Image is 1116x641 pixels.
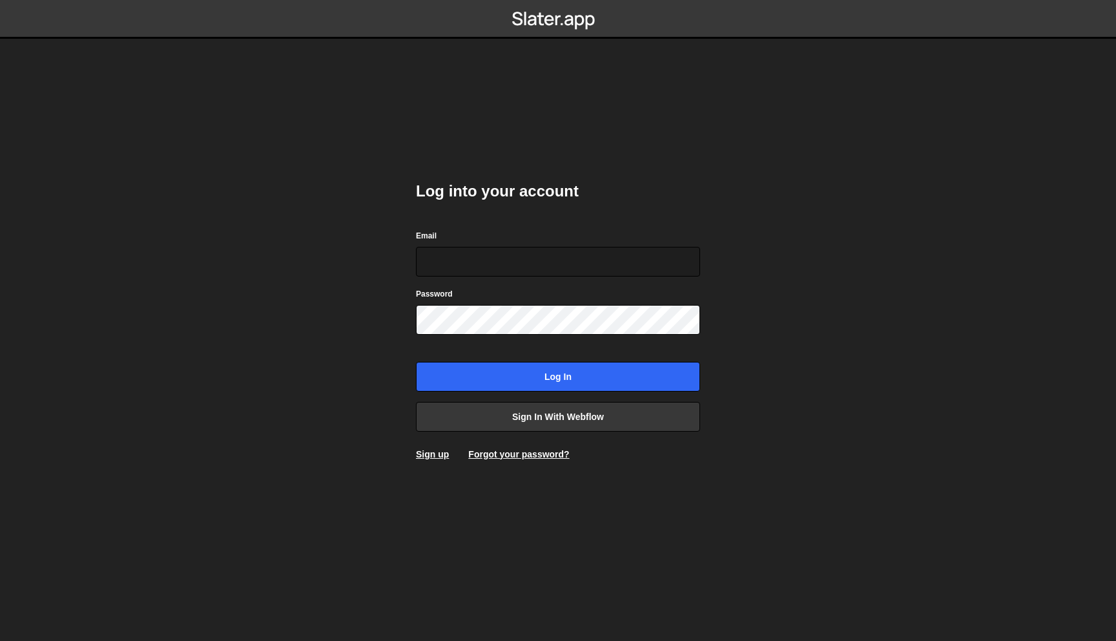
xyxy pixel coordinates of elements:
[416,362,700,392] input: Log in
[416,288,453,300] label: Password
[416,449,449,459] a: Sign up
[468,449,569,459] a: Forgot your password?
[416,229,437,242] label: Email
[416,402,700,432] a: Sign in with Webflow
[416,181,700,202] h2: Log into your account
